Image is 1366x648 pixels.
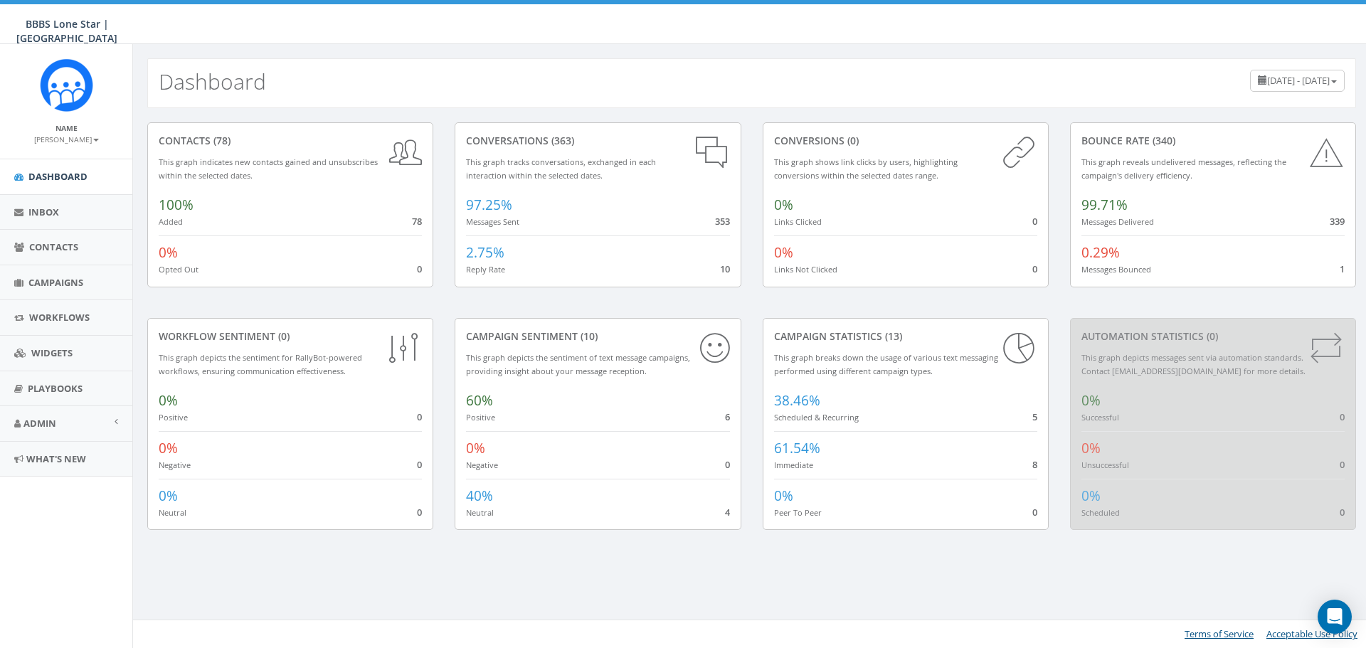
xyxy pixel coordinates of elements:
[774,487,793,505] span: 0%
[774,460,813,470] small: Immediate
[1340,506,1345,519] span: 0
[1032,410,1037,423] span: 5
[29,311,90,324] span: Workflows
[774,391,820,410] span: 38.46%
[31,346,73,359] span: Widgets
[159,412,188,423] small: Positive
[1318,600,1352,634] div: Open Intercom Messenger
[1081,391,1101,410] span: 0%
[1032,262,1037,275] span: 0
[23,417,56,430] span: Admin
[1081,439,1101,457] span: 0%
[159,70,266,93] h2: Dashboard
[466,196,512,214] span: 97.25%
[466,216,519,227] small: Messages Sent
[1340,262,1345,275] span: 1
[159,329,422,344] div: Workflow Sentiment
[159,439,178,457] span: 0%
[466,507,494,518] small: Neutral
[466,439,485,457] span: 0%
[28,170,88,183] span: Dashboard
[466,243,504,262] span: 2.75%
[466,412,495,423] small: Positive
[417,410,422,423] span: 0
[720,262,730,275] span: 10
[26,452,86,465] span: What's New
[725,410,730,423] span: 6
[159,156,378,181] small: This graph indicates new contacts gained and unsubscribes within the selected dates.
[1204,329,1218,343] span: (0)
[159,460,191,470] small: Negative
[725,506,730,519] span: 4
[1032,506,1037,519] span: 0
[1267,74,1330,87] span: [DATE] - [DATE]
[466,156,656,181] small: This graph tracks conversations, exchanged in each interaction within the selected dates.
[28,276,83,289] span: Campaigns
[417,458,422,471] span: 0
[845,134,859,147] span: (0)
[28,382,83,395] span: Playbooks
[159,487,178,505] span: 0%
[16,17,117,45] span: BBBS Lone Star | [GEOGRAPHIC_DATA]
[412,215,422,228] span: 78
[774,439,820,457] span: 61.54%
[55,123,78,133] small: Name
[1081,352,1306,376] small: This graph depicts messages sent via automation standards. Contact [EMAIL_ADDRESS][DOMAIN_NAME] f...
[1081,216,1154,227] small: Messages Delivered
[29,240,78,253] span: Contacts
[1081,460,1129,470] small: Unsuccessful
[466,487,493,505] span: 40%
[1081,487,1101,505] span: 0%
[774,243,793,262] span: 0%
[549,134,574,147] span: (363)
[1185,627,1254,640] a: Terms of Service
[774,264,837,275] small: Links Not Clicked
[882,329,902,343] span: (13)
[725,458,730,471] span: 0
[1032,215,1037,228] span: 0
[159,196,194,214] span: 100%
[1081,134,1345,148] div: Bounce Rate
[34,134,99,144] small: [PERSON_NAME]
[774,412,859,423] small: Scheduled & Recurring
[34,132,99,145] a: [PERSON_NAME]
[774,156,958,181] small: This graph shows link clicks by users, highlighting conversions within the selected dates range.
[774,352,998,376] small: This graph breaks down the usage of various text messaging performed using different campaign types.
[774,134,1037,148] div: conversions
[774,196,793,214] span: 0%
[715,215,730,228] span: 353
[466,352,690,376] small: This graph depicts the sentiment of text message campaigns, providing insight about your message ...
[40,58,93,112] img: Rally_Corp_Icon_1.png
[466,134,729,148] div: conversations
[1081,412,1119,423] small: Successful
[1150,134,1175,147] span: (340)
[466,391,493,410] span: 60%
[466,329,729,344] div: Campaign Sentiment
[1081,243,1120,262] span: 0.29%
[159,391,178,410] span: 0%
[1330,215,1345,228] span: 339
[159,352,362,376] small: This graph depicts the sentiment for RallyBot-powered workflows, ensuring communication effective...
[1266,627,1357,640] a: Acceptable Use Policy
[774,216,822,227] small: Links Clicked
[1340,458,1345,471] span: 0
[159,134,422,148] div: contacts
[159,264,198,275] small: Opted Out
[1081,507,1120,518] small: Scheduled
[211,134,231,147] span: (78)
[417,506,422,519] span: 0
[774,329,1037,344] div: Campaign Statistics
[159,507,186,518] small: Neutral
[1032,458,1037,471] span: 8
[578,329,598,343] span: (10)
[466,264,505,275] small: Reply Rate
[275,329,290,343] span: (0)
[417,262,422,275] span: 0
[159,216,183,227] small: Added
[1081,156,1286,181] small: This graph reveals undelivered messages, reflecting the campaign's delivery efficiency.
[1081,329,1345,344] div: Automation Statistics
[1340,410,1345,423] span: 0
[1081,264,1151,275] small: Messages Bounced
[28,206,59,218] span: Inbox
[1081,196,1128,214] span: 99.71%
